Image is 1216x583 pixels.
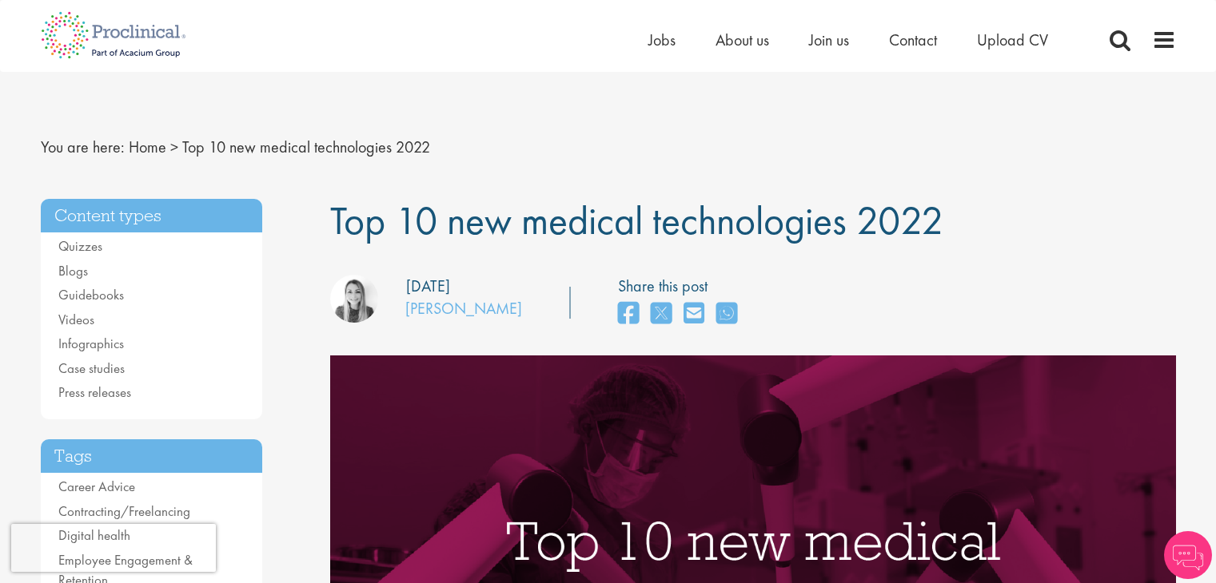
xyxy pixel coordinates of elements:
a: Infographics [58,335,124,352]
a: Contracting/Freelancing [58,502,190,520]
img: Hannah Burke [330,275,378,323]
span: Top 10 new medical technologies 2022 [182,137,430,157]
h3: Tags [41,439,263,474]
a: Videos [58,311,94,328]
a: share on twitter [651,297,672,331]
a: Jobs [648,30,676,50]
a: breadcrumb link [129,137,166,157]
span: > [170,137,178,157]
a: [PERSON_NAME] [405,298,522,319]
a: Guidebooks [58,286,124,303]
span: You are here: [41,137,125,157]
a: share on facebook [618,297,639,331]
iframe: reCAPTCHA [11,524,216,572]
a: Case studies [58,359,125,377]
img: Chatbot [1164,531,1212,579]
div: [DATE] [406,275,450,298]
a: Press releases [58,383,131,401]
a: Join us [809,30,849,50]
span: Top 10 new medical technologies 2022 [330,195,943,246]
a: Career Advice [58,478,135,495]
label: Share this post [618,275,745,298]
a: About us [716,30,769,50]
a: Upload CV [977,30,1048,50]
a: Contact [889,30,937,50]
a: share on whats app [716,297,737,331]
a: share on email [684,297,704,331]
a: Quizzes [58,237,102,255]
a: Blogs [58,262,88,280]
h3: Content types [41,199,263,233]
